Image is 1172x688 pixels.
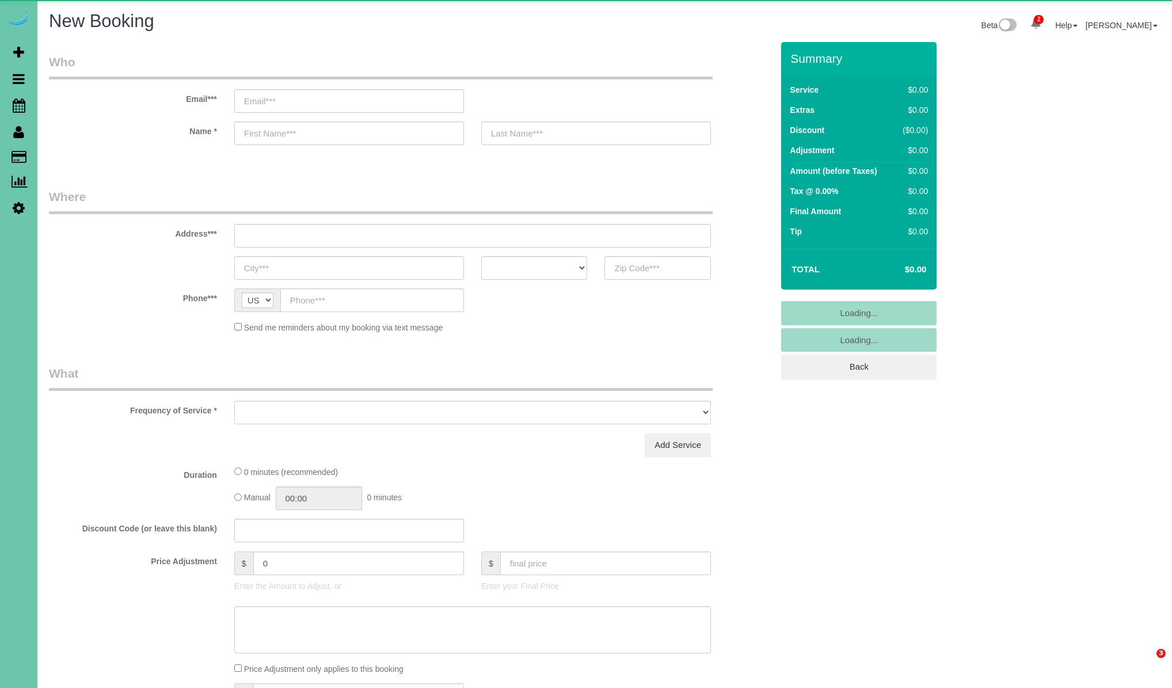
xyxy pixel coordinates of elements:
label: Final Amount [790,206,841,217]
span: 2 [1034,15,1044,24]
span: 0 minutes [367,493,402,503]
label: Service [790,84,819,96]
label: Extras [790,104,815,116]
div: ($0.00) [897,124,928,136]
label: Tax @ 0.00% [790,185,838,197]
a: Beta [981,21,1017,30]
span: Send me reminders about my booking via text message [244,323,443,332]
strong: Total [792,264,820,274]
label: Amount (before Taxes) [790,165,877,177]
label: Name * [40,121,226,137]
label: Discount [790,124,824,136]
p: Enter your Final Price [481,580,711,592]
label: Tip [790,226,802,237]
span: Price Adjustment only applies to this booking [244,664,404,674]
input: final price [500,552,711,575]
div: $0.00 [897,206,928,217]
label: Duration [40,465,226,481]
span: 0 minutes (recommended) [244,467,338,477]
legend: Where [49,188,713,214]
span: $ [234,552,253,575]
h3: Summary [790,52,931,65]
a: Add Service [645,433,711,457]
div: $0.00 [897,104,928,116]
label: Adjustment [790,145,834,156]
a: 2 [1025,12,1047,37]
span: 3 [1156,649,1166,658]
p: Enter the Amount to Adjust, or [234,580,464,592]
label: Discount Code (or leave this blank) [40,519,226,534]
img: New interface [998,18,1017,33]
a: [PERSON_NAME] [1086,21,1158,30]
span: New Booking [49,11,154,31]
label: Price Adjustment [40,552,226,567]
span: $ [481,552,500,575]
a: Back [781,355,937,379]
label: Frequency of Service * [40,401,226,416]
div: $0.00 [897,84,928,96]
legend: Who [49,54,713,79]
img: Automaid Logo [7,12,30,28]
div: $0.00 [897,185,928,197]
span: Manual [244,493,271,503]
div: $0.00 [897,145,928,156]
div: $0.00 [897,226,928,237]
legend: What [49,365,713,391]
h4: $0.00 [870,265,926,275]
div: $0.00 [897,165,928,177]
iframe: Intercom live chat [1133,649,1160,676]
a: Help [1055,21,1078,30]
